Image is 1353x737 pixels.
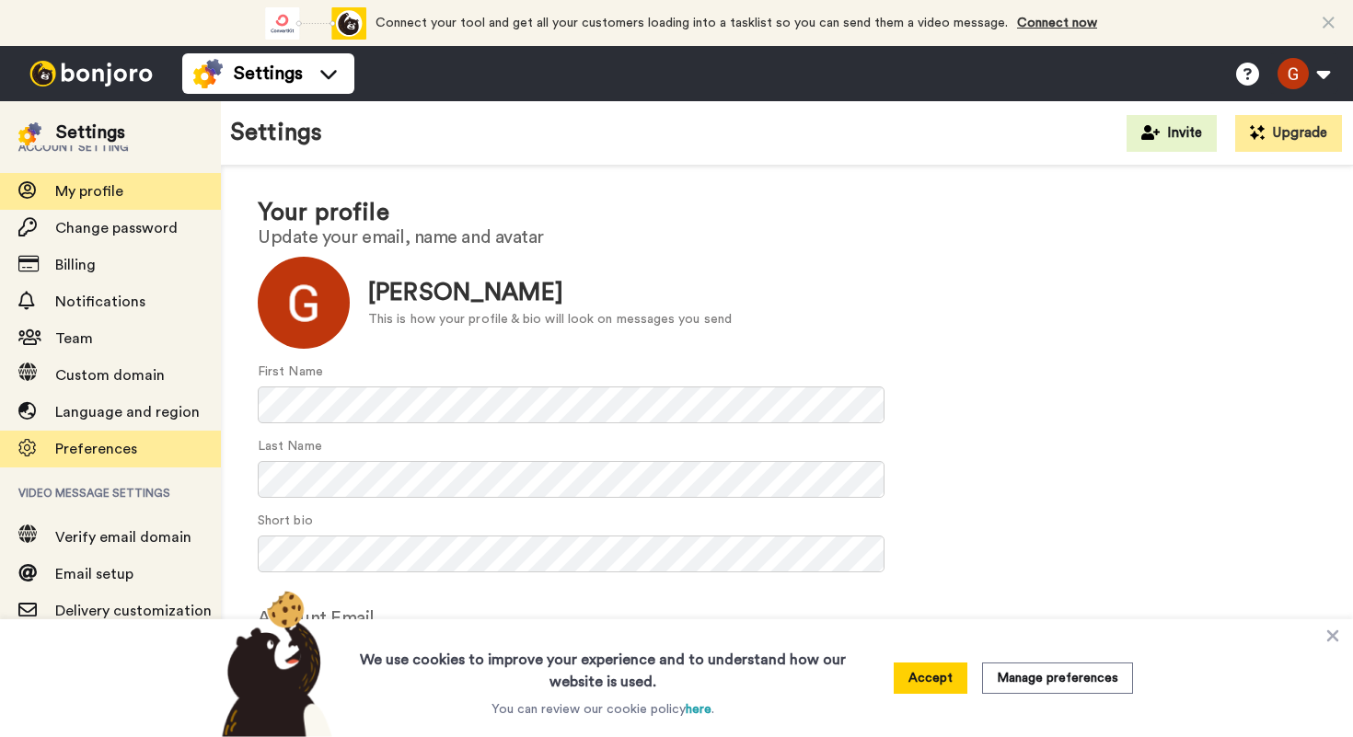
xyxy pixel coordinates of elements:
img: settings-colored.svg [193,59,223,88]
button: Manage preferences [982,662,1133,694]
button: Invite [1127,115,1217,152]
label: Short bio [258,512,313,531]
h2: Update your email, name and avatar [258,227,1316,248]
div: Settings [56,120,125,145]
a: here [686,703,711,716]
a: Connect now [1017,17,1097,29]
span: Team [55,331,93,346]
span: Connect your tool and get all your customers loading into a tasklist so you can send them a video... [376,17,1008,29]
h1: Your profile [258,200,1316,226]
div: This is how your profile & bio will look on messages you send [368,310,732,329]
span: Notifications [55,294,145,309]
span: My profile [55,184,123,199]
span: Settings [234,61,303,86]
img: settings-colored.svg [18,122,41,145]
div: animation [265,7,366,40]
img: bj-logo-header-white.svg [22,61,160,86]
span: Language and region [55,405,200,420]
h3: We use cookies to improve your experience and to understand how our website is used. [341,638,864,693]
p: You can review our cookie policy . [491,700,714,719]
span: Preferences [55,442,137,456]
h1: Settings [230,120,322,146]
button: Upgrade [1235,115,1342,152]
span: Verify email domain [55,530,191,545]
span: Billing [55,258,96,272]
div: [PERSON_NAME] [368,276,732,310]
span: Change password [55,221,178,236]
span: Custom domain [55,368,165,383]
span: Delivery customization [55,604,212,618]
label: Account Email [258,605,375,632]
button: Accept [894,662,967,694]
label: Last Name [258,437,322,456]
img: bear-with-cookie.png [205,590,341,737]
label: First Name [258,363,323,382]
span: Email setup [55,567,133,582]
